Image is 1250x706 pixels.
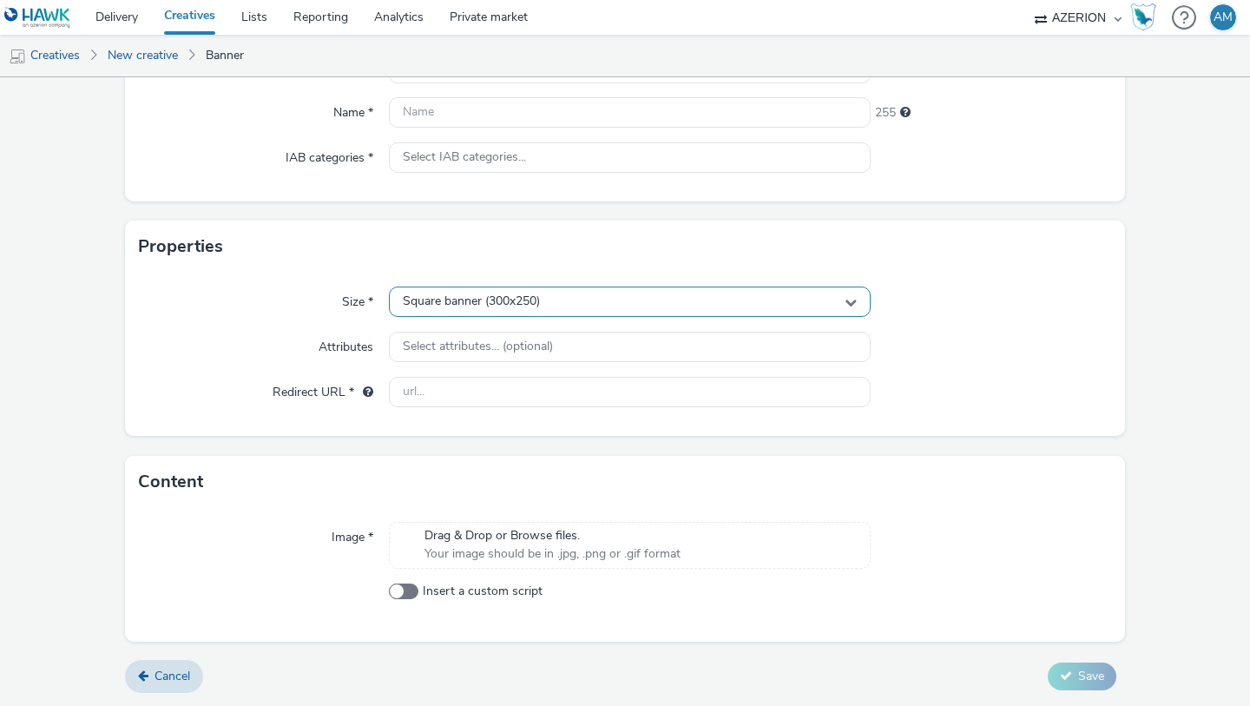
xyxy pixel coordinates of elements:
img: mobile [9,48,26,65]
span: Save [1078,668,1104,684]
span: Select attributes... (optional) [403,340,553,354]
span: Square banner (300x250) [403,294,540,309]
span: Your image should be in .jpg, .png or .gif format [424,545,681,563]
img: Hawk Academy [1130,3,1156,31]
label: Attributes [312,332,380,356]
div: AM [1214,4,1233,30]
img: undefined Logo [4,7,71,29]
div: Maximum 255 characters [900,104,911,122]
span: 255 [875,104,896,122]
a: New creative [99,35,187,76]
label: Redirect URL * [266,377,380,401]
input: Name [389,97,871,128]
a: Banner [197,35,253,76]
label: Size * [335,287,380,311]
h3: Content [138,469,203,495]
label: IAB categories * [279,142,380,167]
span: Drag & Drop or Browse files. [424,527,681,544]
h3: Properties [138,234,223,260]
div: URL will be used as a validation URL with some SSPs and it will be the redirection URL of your cr... [354,384,373,401]
button: Save [1048,663,1116,690]
label: Name * [326,97,380,122]
span: Cancel [155,668,190,684]
span: Select IAB categories... [403,150,526,165]
input: url... [389,377,871,407]
span: Insert a custom script [423,583,543,600]
a: Cancel [125,660,203,693]
a: Hawk Academy [1130,3,1163,31]
label: Image * [325,522,380,546]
